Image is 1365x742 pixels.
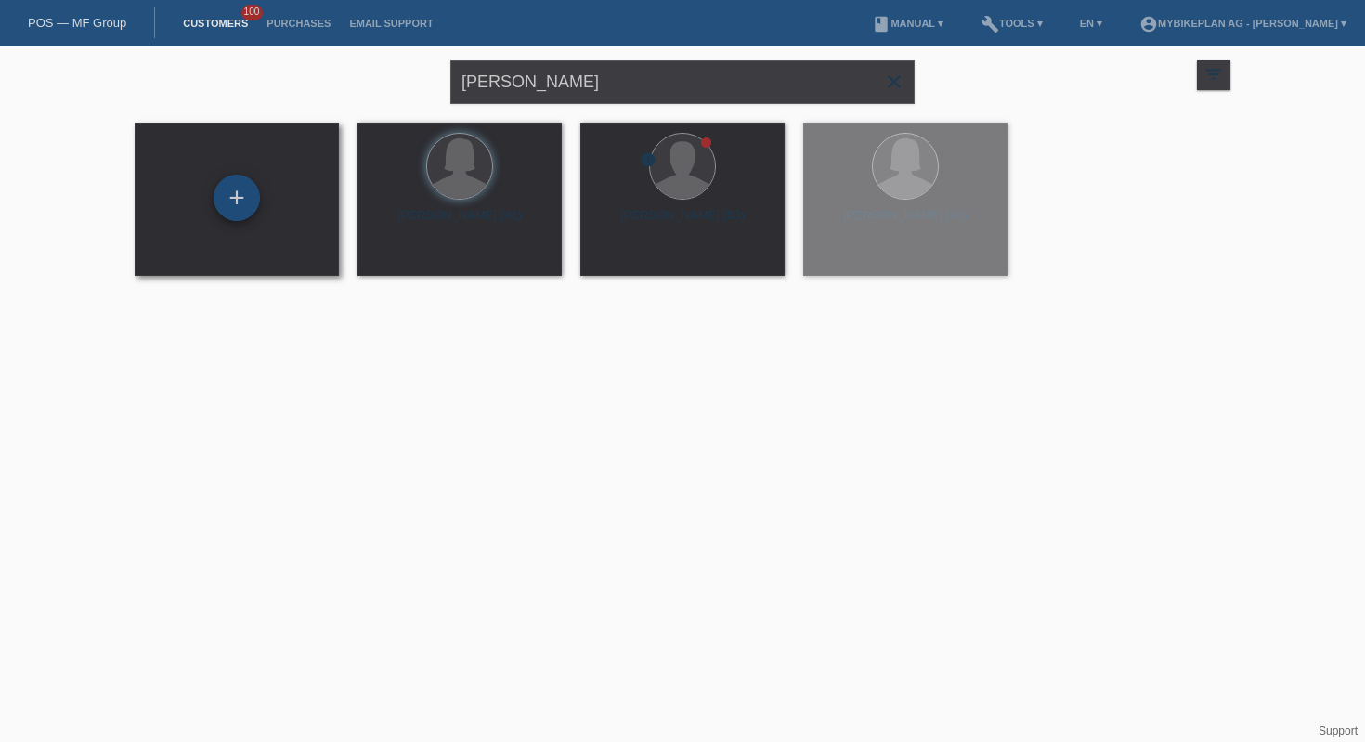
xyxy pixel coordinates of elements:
i: close [883,71,905,93]
i: account_circle [1139,15,1158,33]
a: Purchases [257,18,340,29]
a: Email Support [340,18,442,29]
input: Search... [450,60,915,104]
a: account_circleMybikeplan AG - [PERSON_NAME] ▾ [1130,18,1356,29]
div: [PERSON_NAME] (46) [818,208,993,238]
a: Customers [174,18,257,29]
a: buildTools ▾ [971,18,1052,29]
i: book [872,15,890,33]
i: filter_list [1203,64,1224,85]
span: 100 [241,5,264,20]
i: error [640,151,656,168]
div: [PERSON_NAME] (41) [372,208,547,238]
a: POS — MF Group [28,16,126,30]
a: EN ▾ [1071,18,1111,29]
a: Support [1319,724,1358,737]
a: bookManual ▾ [863,18,953,29]
i: build [981,15,999,33]
div: Add customer [214,182,259,214]
div: [PERSON_NAME] (53) [595,208,770,238]
div: unconfirmed, pending [640,151,656,171]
